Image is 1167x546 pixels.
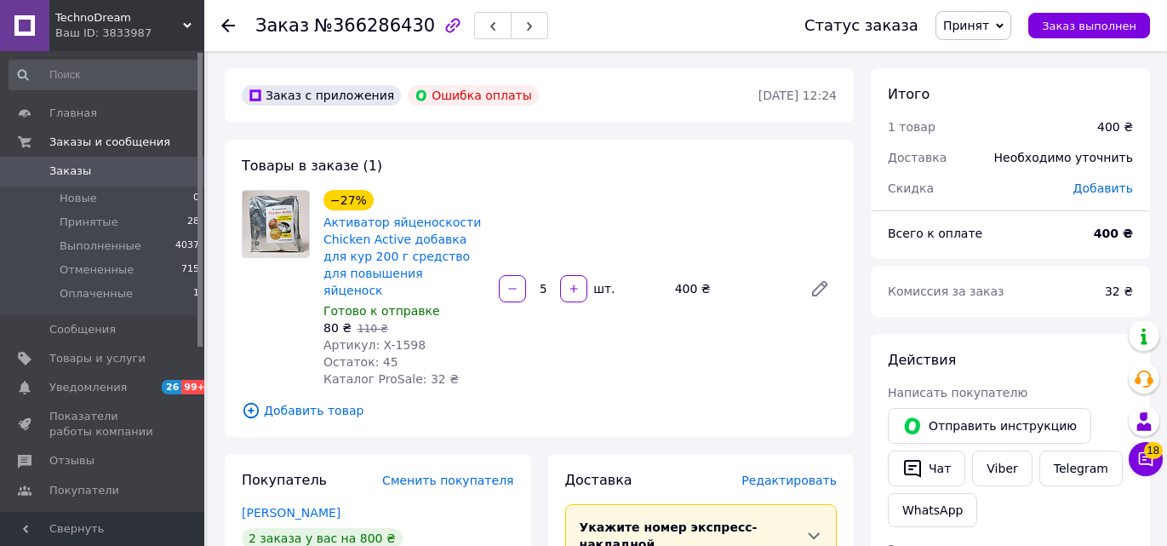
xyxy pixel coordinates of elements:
span: Артикул: X-1598 [323,338,426,352]
span: 32 ₴ [1105,284,1133,298]
button: Заказ выполнен [1028,13,1150,38]
div: −27% [323,190,374,210]
time: [DATE] 12:24 [758,89,837,102]
span: 715 [181,262,199,278]
a: Активатор яйценоскости Chicken Active добавка для кур 200 г средство для повышения яйценоск [323,216,481,297]
span: 26 [162,380,181,394]
span: Выполненные [60,239,141,254]
span: Показатели работы компании [49,409,157,440]
span: Заказы [49,164,91,179]
span: Заказы и сообщения [49,135,170,150]
button: Отправить инструкцию [888,408,1091,444]
span: Доставка [888,151,947,164]
span: 4037 [175,239,199,254]
input: Поиск [9,60,201,90]
span: 80 ₴ [323,321,352,335]
button: Чат с покупателем18 [1129,442,1163,476]
div: Ошибка оплаты [408,85,539,106]
span: Покупатели [49,483,119,498]
div: Необходимо уточнить [984,139,1143,176]
span: Доставка [565,472,632,488]
span: Скидка [888,181,934,195]
span: Новые [60,191,97,206]
b: 400 ₴ [1094,227,1133,240]
a: Редактировать [803,272,837,306]
span: Добавить товар [242,401,837,420]
span: Товары в заказе (1) [242,158,382,174]
span: 1 [193,286,199,302]
span: Заказ выполнен [1042,20,1136,32]
span: Готово к отправке [323,304,440,318]
a: Telegram [1039,451,1123,486]
span: Оплаченные [60,286,133,302]
a: WhatsApp [888,493,977,527]
a: [PERSON_NAME] [242,506,340,520]
span: Принят [943,19,989,32]
span: Итого [888,86,930,102]
span: Покупатель [242,472,327,488]
div: Заказ с приложения [242,85,401,106]
div: Ваш ID: 3833987 [55,26,204,41]
span: 1 товар [888,120,935,134]
span: Добавить [1073,181,1133,195]
span: 0 [193,191,199,206]
span: TechnoDream [55,10,183,26]
span: Заказ [255,15,309,36]
span: 99+ [181,380,209,394]
span: 28 [187,215,199,230]
span: №366286430 [314,15,435,36]
span: Главная [49,106,97,121]
span: Действия [888,352,956,368]
span: Остаток: 45 [323,355,398,369]
div: шт. [589,280,616,297]
span: Отмененные [60,262,134,278]
span: Товары и услуги [49,351,146,366]
span: Редактировать [741,474,837,487]
img: Активатор яйценоскости Chicken Active добавка для кур 200 г средство для повышения яйценоск [243,191,309,257]
div: Статус заказа [804,17,918,34]
span: Каталог ProSale: 32 ₴ [323,372,459,386]
span: Сменить покупателя [382,474,513,487]
span: Уведомления [49,380,127,395]
div: Вернуться назад [221,17,235,34]
span: Отзывы [49,453,94,468]
span: Сообщения [49,322,116,337]
span: Комиссия за заказ [888,284,1004,298]
div: 400 ₴ [668,277,796,301]
span: 18 [1144,442,1163,459]
span: Всего к оплате [888,227,982,240]
a: Viber [972,451,1032,486]
span: 110 ₴ [358,323,388,335]
div: 400 ₴ [1097,118,1133,135]
span: Написать покупателю [888,386,1027,399]
button: Чат [888,451,965,486]
span: Принятые [60,215,118,230]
